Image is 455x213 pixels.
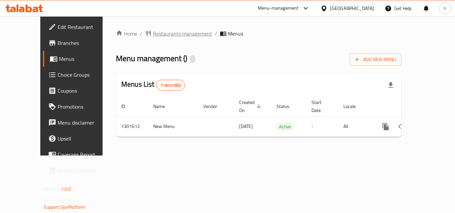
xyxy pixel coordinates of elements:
[43,51,116,67] a: Menus
[148,116,198,137] td: New Menu
[44,203,86,211] a: Support.OpsPlatform
[58,103,111,111] span: Promotions
[338,116,372,137] td: All
[116,96,447,137] table: enhanced table
[43,162,116,178] a: Grocery Checklist
[58,135,111,143] span: Upsell
[394,119,410,135] button: Change Status
[43,19,116,35] a: Edit Restaurant
[311,98,330,114] span: Start Date
[372,96,447,117] th: Actions
[355,55,396,64] span: Add New Menu
[43,83,116,99] a: Coupons
[58,166,111,174] span: Grocery Checklist
[156,80,185,90] div: Total records count
[145,30,212,38] a: Restaurants management
[121,102,134,110] span: ID
[121,79,185,90] h2: Menus List
[43,67,116,83] a: Choice Groups
[228,30,243,38] span: Menus
[43,35,116,51] a: Branches
[203,102,226,110] span: Vendor
[306,116,338,137] td: -
[58,23,111,31] span: Edit Restaurant
[58,151,111,159] span: Coverage Report
[61,185,71,193] span: 1.0.0
[378,119,394,135] button: more
[239,122,253,131] span: [DATE]
[58,71,111,79] span: Choice Groups
[116,30,137,38] a: Home
[350,53,401,66] button: Add New Menu
[116,30,401,38] nav: breadcrumb
[44,196,74,205] span: Get support on:
[330,5,374,12] div: [GEOGRAPHIC_DATA]
[215,30,217,38] li: /
[276,123,293,131] span: Active
[44,185,60,193] span: Version:
[43,131,116,147] a: Upsell
[43,147,116,162] a: Coverage Report
[258,4,299,12] div: Menu-management
[239,98,263,114] span: Created On
[444,5,446,12] span: h
[116,116,148,137] td: 1301612
[116,51,187,66] span: Menu management ( )
[58,119,111,127] span: Menu disclaimer
[276,102,298,110] span: Status
[140,30,142,38] li: /
[157,82,185,88] span: 1 record(s)
[343,102,364,110] span: Locale
[43,99,116,115] a: Promotions
[153,102,174,110] span: Name
[153,30,212,38] span: Restaurants management
[383,77,399,93] div: Export file
[58,87,111,95] span: Coupons
[59,55,111,63] span: Menus
[58,39,111,47] span: Branches
[43,115,116,131] a: Menu disclaimer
